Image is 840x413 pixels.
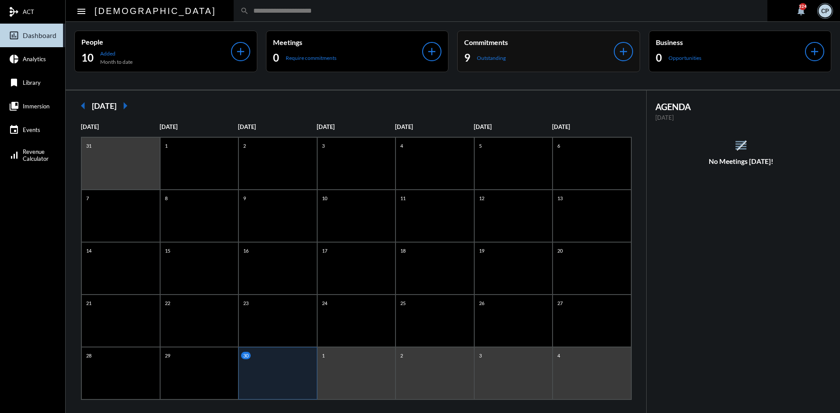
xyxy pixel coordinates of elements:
[477,299,486,307] p: 26
[84,194,91,202] p: 7
[84,142,94,149] p: 31
[240,7,249,15] mat-icon: search
[320,247,329,254] p: 17
[238,123,317,130] p: [DATE]
[647,157,836,165] h5: No Meetings [DATE]!
[84,247,94,254] p: 14
[464,38,614,46] p: Commitments
[234,45,247,58] mat-icon: add
[81,38,231,46] p: People
[84,299,94,307] p: 21
[9,54,19,64] mat-icon: pie_chart
[100,59,133,65] p: Month to date
[317,123,395,130] p: [DATE]
[23,126,40,133] span: Events
[426,45,438,58] mat-icon: add
[73,2,90,20] button: Toggle sidenav
[23,79,41,86] span: Library
[23,31,56,39] span: Dashboard
[163,299,172,307] p: 22
[9,125,19,135] mat-icon: event
[241,247,251,254] p: 16
[656,38,805,46] p: Business
[398,194,408,202] p: 11
[163,142,170,149] p: 1
[23,103,49,110] span: Immersion
[241,299,251,307] p: 23
[555,299,565,307] p: 27
[163,247,172,254] p: 15
[555,352,562,359] p: 4
[160,123,238,130] p: [DATE]
[474,123,553,130] p: [DATE]
[477,247,486,254] p: 19
[799,3,806,10] div: 324
[9,150,19,160] mat-icon: signal_cellular_alt
[655,114,827,121] p: [DATE]
[398,352,405,359] p: 2
[9,30,19,41] mat-icon: insert_chart_outlined
[808,45,821,58] mat-icon: add
[100,50,133,57] p: Added
[555,247,565,254] p: 20
[464,51,470,65] h2: 9
[320,352,327,359] p: 1
[81,51,94,65] h2: 10
[477,194,486,202] p: 12
[116,97,134,115] mat-icon: arrow_right
[94,4,216,18] h2: [DEMOGRAPHIC_DATA]
[656,51,662,65] h2: 0
[398,247,408,254] p: 18
[286,55,336,61] p: Require commitments
[81,123,160,130] p: [DATE]
[241,194,248,202] p: 9
[92,101,116,111] h2: [DATE]
[320,142,327,149] p: 3
[320,299,329,307] p: 24
[617,45,630,58] mat-icon: add
[398,142,405,149] p: 4
[163,352,172,359] p: 29
[477,352,484,359] p: 3
[241,352,251,359] p: 30
[477,142,484,149] p: 5
[655,101,827,112] h2: AGENDA
[163,194,170,202] p: 8
[23,148,49,162] span: Revenue Calculator
[819,4,832,17] div: CP
[552,123,631,130] p: [DATE]
[477,55,506,61] p: Outstanding
[23,8,34,15] span: ACT
[9,7,19,17] mat-icon: mediation
[796,6,806,16] mat-icon: notifications
[398,299,408,307] p: 25
[555,194,565,202] p: 13
[23,56,46,62] span: Analytics
[273,51,279,65] h2: 0
[76,6,87,17] mat-icon: Side nav toggle icon
[555,142,562,149] p: 6
[84,352,94,359] p: 28
[241,142,248,149] p: 2
[395,123,474,130] p: [DATE]
[320,194,329,202] p: 10
[273,38,423,46] p: Meetings
[9,101,19,111] mat-icon: collections_bookmark
[668,55,701,61] p: Opportunities
[9,77,19,88] mat-icon: bookmark
[74,97,92,115] mat-icon: arrow_left
[734,138,748,153] mat-icon: reorder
